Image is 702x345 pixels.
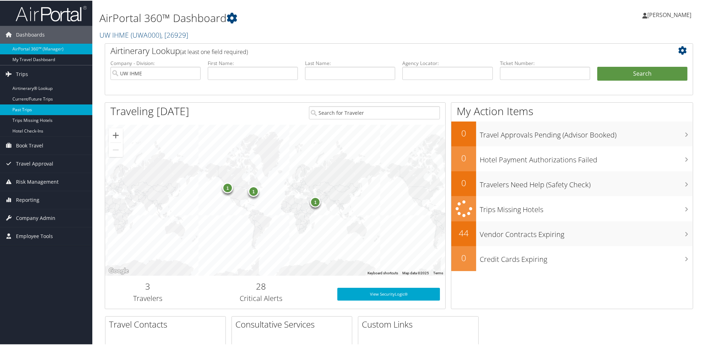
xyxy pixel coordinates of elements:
[451,195,693,221] a: Trips Missing Hotels
[110,280,185,292] h2: 3
[110,293,185,303] h3: Travelers
[433,270,443,274] a: Terms (opens in new tab)
[480,176,693,189] h3: Travelers Need Help (Safety Check)
[451,251,476,263] h2: 0
[642,4,698,25] a: [PERSON_NAME]
[196,280,327,292] h2: 28
[480,151,693,164] h3: Hotel Payment Authorizations Failed
[16,136,43,154] span: Book Travel
[310,196,321,207] div: 1
[110,103,189,118] h1: Traveling [DATE]
[110,59,201,66] label: Company - Division:
[109,142,123,156] button: Zoom out
[362,318,478,330] h2: Custom Links
[451,221,693,246] a: 44Vendor Contracts Expiring
[107,266,130,275] a: Open this area in Google Maps (opens a new window)
[451,246,693,270] a: 0Credit Cards Expiring
[16,5,87,21] img: airportal-logo.png
[109,128,123,142] button: Zoom in
[16,190,39,208] span: Reporting
[248,185,259,196] div: 1
[107,266,130,275] img: Google
[451,121,693,146] a: 0Travel Approvals Pending (Advisor Booked)
[451,103,693,118] h1: My Action Items
[402,270,429,274] span: Map data ©2025
[16,172,59,190] span: Risk Management
[309,106,440,119] input: Search for Traveler
[16,227,53,244] span: Employee Tools
[597,66,687,80] button: Search
[99,29,188,39] a: UW IHME
[208,59,298,66] label: First Name:
[451,151,476,163] h2: 0
[222,182,233,193] div: 1
[305,59,395,66] label: Last Name:
[480,200,693,214] h3: Trips Missing Hotels
[368,270,398,275] button: Keyboard shortcuts
[196,293,327,303] h3: Critical Alerts
[451,176,476,188] h2: 0
[16,209,55,226] span: Company Admin
[480,225,693,239] h3: Vendor Contracts Expiring
[451,171,693,195] a: 0Travelers Need Help (Safety Check)
[110,44,638,56] h2: Airtinerary Lookup
[161,29,188,39] span: , [ 26929 ]
[451,146,693,171] a: 0Hotel Payment Authorizations Failed
[16,25,45,43] span: Dashboards
[480,250,693,264] h3: Credit Cards Expiring
[16,154,53,172] span: Travel Approval
[480,126,693,139] h3: Travel Approvals Pending (Advisor Booked)
[451,126,476,139] h2: 0
[16,65,28,82] span: Trips
[180,47,248,55] span: (at least one field required)
[451,226,476,238] h2: 44
[131,29,161,39] span: ( UWA000 )
[99,10,499,25] h1: AirPortal 360™ Dashboard
[337,287,440,300] a: View SecurityLogic®
[109,318,225,330] h2: Travel Contacts
[402,59,493,66] label: Agency Locator:
[647,10,691,18] span: [PERSON_NAME]
[500,59,590,66] label: Ticket Number:
[235,318,352,330] h2: Consultative Services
